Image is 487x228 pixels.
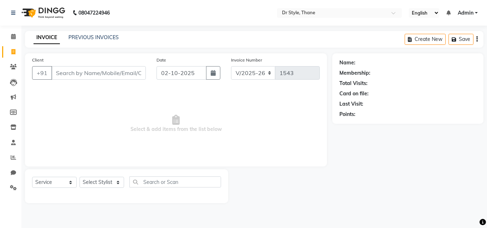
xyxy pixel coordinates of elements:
[18,3,67,23] img: logo
[405,34,446,45] button: Create New
[68,34,119,41] a: PREVIOUS INVOICES
[32,88,320,159] span: Select & add items from the list below
[339,69,370,77] div: Membership:
[339,100,363,108] div: Last Visit:
[339,111,355,118] div: Points:
[78,3,110,23] b: 08047224946
[157,57,166,63] label: Date
[458,9,473,17] span: Admin
[231,57,262,63] label: Invoice Number
[34,31,60,44] a: INVOICE
[129,176,221,187] input: Search or Scan
[339,80,368,87] div: Total Visits:
[51,66,146,80] input: Search by Name/Mobile/Email/Code
[32,57,43,63] label: Client
[339,59,355,67] div: Name:
[448,34,473,45] button: Save
[32,66,52,80] button: +91
[339,90,369,97] div: Card on file:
